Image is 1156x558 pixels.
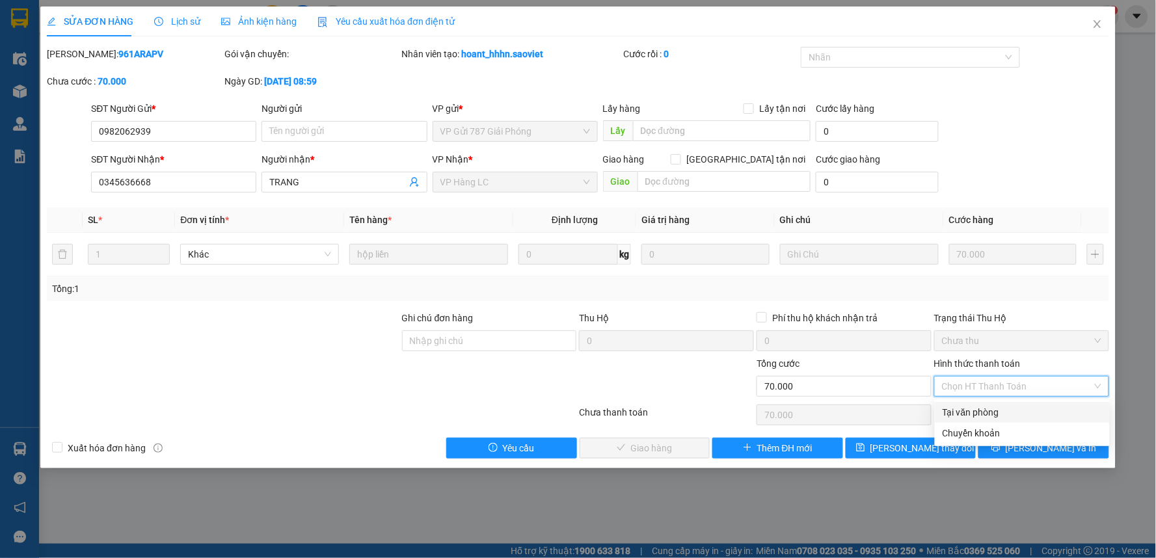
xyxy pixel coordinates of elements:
[224,74,399,88] div: Ngày GD:
[462,49,544,59] b: hoant_hhhn.saoviet
[221,16,297,27] span: Ảnh kiện hàng
[221,17,230,26] span: picture
[1092,19,1103,29] span: close
[856,443,865,453] span: save
[934,311,1109,325] div: Trạng thái Thu Hộ
[641,244,770,265] input: 0
[816,172,939,193] input: Cước giao hàng
[1006,441,1097,455] span: [PERSON_NAME] và In
[1087,244,1103,265] button: plus
[846,438,976,458] button: save[PERSON_NAME] thay đổi
[743,443,752,453] span: plus
[52,244,73,265] button: delete
[780,244,939,265] input: Ghi Chú
[552,215,598,225] span: Định lượng
[942,377,1101,396] span: Chọn HT Thanh Toán
[446,438,577,458] button: exclamation-circleYêu cầu
[47,17,56,26] span: edit
[91,101,256,116] div: SĐT Người Gửi
[624,47,799,61] div: Cước rồi :
[433,154,469,165] span: VP Nhận
[224,47,399,61] div: Gói vận chuyển:
[633,120,811,141] input: Dọc đường
[440,172,590,192] span: VP Hàng LC
[603,171,638,192] span: Giao
[402,47,621,61] div: Nhân viên tạo:
[118,49,163,59] b: 961ARAPV
[47,47,222,61] div: [PERSON_NAME]:
[349,215,392,225] span: Tên hàng
[440,122,590,141] span: VP Gửi 787 Giải Phóng
[870,441,975,455] span: [PERSON_NAME] thay đổi
[978,438,1109,458] button: printer[PERSON_NAME] và In
[816,121,939,142] input: Cước lấy hàng
[154,444,163,453] span: info-circle
[942,331,1101,351] span: Chưa thu
[754,101,811,116] span: Lấy tận nơi
[503,441,535,455] span: Yêu cầu
[409,177,420,187] span: user-add
[154,16,200,27] span: Lịch sử
[52,282,446,296] div: Tổng: 1
[317,16,455,27] span: Yêu cầu xuất hóa đơn điện tử
[62,441,151,455] span: Xuất hóa đơn hàng
[91,152,256,166] div: SĐT Người Nhận
[757,358,800,369] span: Tổng cước
[154,17,163,26] span: clock-circle
[681,152,811,166] span: [GEOGRAPHIC_DATA] tận nơi
[943,426,1102,440] div: Chuyển khoản
[264,76,317,86] b: [DATE] 08:59
[580,438,710,458] button: checkGiao hàng
[603,103,641,114] span: Lấy hàng
[618,244,631,265] span: kg
[641,215,690,225] span: Giá trị hàng
[943,405,1102,419] div: Tại văn phòng
[262,101,427,116] div: Người gửi
[188,245,331,264] span: Khác
[949,244,1077,265] input: 0
[603,154,645,165] span: Giao hàng
[579,313,609,323] span: Thu Hộ
[816,154,880,165] label: Cước giao hàng
[991,443,1001,453] span: printer
[402,330,577,351] input: Ghi chú đơn hàng
[767,311,883,325] span: Phí thu hộ khách nhận trả
[757,441,813,455] span: Thêm ĐH mới
[433,101,598,116] div: VP gửi
[638,171,811,192] input: Dọc đường
[262,152,427,166] div: Người nhận
[317,17,328,27] img: icon
[712,438,843,458] button: plusThêm ĐH mới
[775,207,944,233] th: Ghi chú
[47,74,222,88] div: Chưa cước :
[664,49,669,59] b: 0
[1079,7,1116,43] button: Close
[180,215,229,225] span: Đơn vị tính
[603,120,633,141] span: Lấy
[934,358,1021,369] label: Hình thức thanh toán
[88,215,98,225] span: SL
[349,244,508,265] input: VD: Bàn, Ghế
[402,313,474,323] label: Ghi chú đơn hàng
[98,76,126,86] b: 70.000
[578,405,755,428] div: Chưa thanh toán
[47,16,133,27] span: SỬA ĐƠN HÀNG
[489,443,498,453] span: exclamation-circle
[816,103,874,114] label: Cước lấy hàng
[949,215,994,225] span: Cước hàng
